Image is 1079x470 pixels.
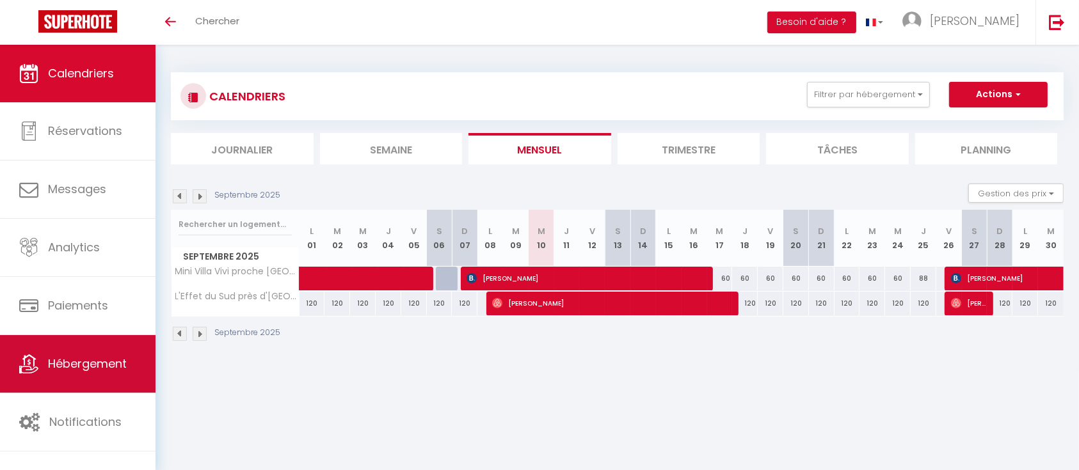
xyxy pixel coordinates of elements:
[589,225,595,237] abbr: V
[951,291,986,315] span: [PERSON_NAME]
[894,225,902,237] abbr: M
[350,292,376,315] div: 120
[783,210,809,267] th: 20
[1023,225,1027,237] abbr: L
[936,210,962,267] th: 26
[630,210,656,267] th: 14
[492,291,737,315] span: [PERSON_NAME]
[10,5,49,43] button: Ouvrir le widget de chat LiveChat
[1038,292,1064,315] div: 120
[809,292,835,315] div: 120
[488,225,492,237] abbr: L
[452,210,477,267] th: 07
[503,210,529,267] th: 09
[467,266,712,290] span: [PERSON_NAME]
[38,10,117,33] img: Super Booking
[605,210,630,267] th: 13
[807,82,930,107] button: Filtrer par hébergement
[783,292,809,315] div: 120
[1047,225,1055,237] abbr: M
[885,292,911,315] div: 120
[538,225,545,237] abbr: M
[732,210,758,267] th: 18
[214,327,280,339] p: Septembre 2025
[758,267,783,290] div: 60
[1012,210,1038,267] th: 29
[333,225,341,237] abbr: M
[835,292,860,315] div: 120
[656,210,682,267] th: 15
[48,356,127,372] span: Hébergement
[359,225,367,237] abbr: M
[512,225,520,237] abbr: M
[682,210,707,267] th: 16
[921,225,926,237] abbr: J
[996,225,1003,237] abbr: D
[427,292,452,315] div: 120
[324,210,350,267] th: 02
[868,225,876,237] abbr: M
[667,225,671,237] abbr: L
[1038,210,1064,267] th: 30
[793,225,799,237] abbr: S
[715,225,723,237] abbr: M
[376,292,401,315] div: 120
[411,225,417,237] abbr: V
[885,267,911,290] div: 60
[195,14,239,27] span: Chercher
[564,225,570,237] abbr: J
[615,225,621,237] abbr: S
[48,297,108,313] span: Paiements
[768,225,774,237] abbr: V
[949,82,1048,107] button: Actions
[618,133,760,164] li: Trimestre
[1012,292,1038,315] div: 120
[971,225,977,237] abbr: S
[477,210,503,267] th: 08
[310,225,314,237] abbr: L
[859,210,885,267] th: 23
[179,213,292,236] input: Rechercher un logement...
[819,225,825,237] abbr: D
[172,247,299,266] span: Septembre 2025
[579,210,605,267] th: 12
[987,210,1012,267] th: 28
[640,225,646,237] abbr: D
[376,210,401,267] th: 04
[835,267,860,290] div: 60
[968,184,1064,203] button: Gestion des prix
[885,210,911,267] th: 24
[766,133,909,164] li: Tâches
[173,267,301,276] span: Mini Villa Vivi proche [GEOGRAPHIC_DATA]
[911,267,936,290] div: 88
[206,82,285,111] h3: CALENDRIERS
[324,292,350,315] div: 120
[529,210,554,267] th: 10
[783,267,809,290] div: 60
[707,267,733,290] div: 60
[350,210,376,267] th: 03
[859,292,885,315] div: 120
[401,210,427,267] th: 05
[809,267,835,290] div: 60
[767,12,856,33] button: Besoin d'aide ?
[1049,14,1065,30] img: logout
[732,267,758,290] div: 60
[173,292,301,301] span: L'Effet du Sud près d'[GEOGRAPHIC_DATA]
[845,225,849,237] abbr: L
[915,133,1058,164] li: Planning
[742,225,747,237] abbr: J
[49,414,122,430] span: Notifications
[461,225,468,237] abbr: D
[468,133,611,164] li: Mensuel
[691,225,698,237] abbr: M
[48,239,100,255] span: Analytics
[427,210,452,267] th: 06
[48,181,106,197] span: Messages
[732,292,758,315] div: 120
[835,210,860,267] th: 22
[859,267,885,290] div: 60
[987,292,1012,315] div: 120
[48,123,122,139] span: Réservations
[962,210,987,267] th: 27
